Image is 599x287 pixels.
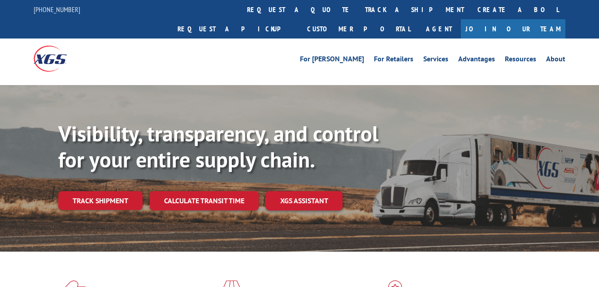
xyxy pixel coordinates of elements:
a: Agent [417,19,461,39]
a: For Retailers [374,56,413,65]
a: Services [423,56,448,65]
a: About [546,56,565,65]
a: Request a pickup [171,19,300,39]
a: [PHONE_NUMBER] [34,5,80,14]
a: For [PERSON_NAME] [300,56,364,65]
b: Visibility, transparency, and control for your entire supply chain. [58,120,378,173]
a: Resources [505,56,536,65]
a: Advantages [458,56,495,65]
a: XGS ASSISTANT [266,191,343,210]
a: Track shipment [58,191,143,210]
a: Calculate transit time [150,191,259,210]
a: Customer Portal [300,19,417,39]
a: Join Our Team [461,19,565,39]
